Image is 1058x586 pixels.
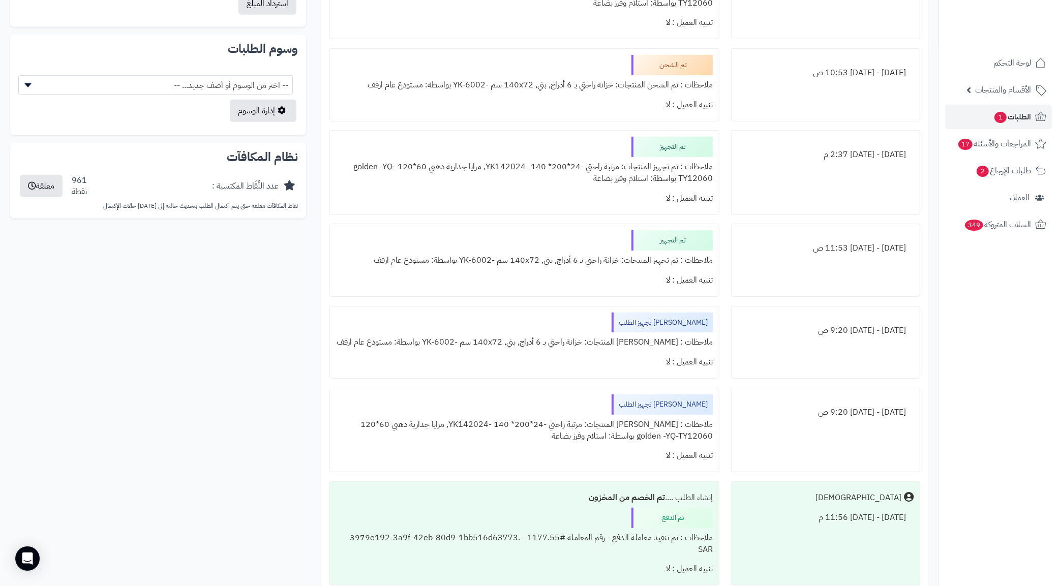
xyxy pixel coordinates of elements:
[957,137,1031,151] span: المراجعات والأسئلة
[18,151,298,163] h2: نظام المكافآت
[738,321,914,341] div: [DATE] - [DATE] 9:20 ص
[336,75,713,95] div: ملاحظات : تم الشحن المنتجات: خزانة راحتي بـ 6 أدراج, بني, ‎140x72 سم‏ -YK-6002 بواسطة: مستودع عام...
[336,559,713,579] div: تنبيه العميل : لا
[631,508,713,528] div: تم الدفع
[15,546,40,571] div: Open Intercom Messenger
[336,251,713,270] div: ملاحظات : تم تجهيز المنتجات: خزانة راحتي بـ 6 أدراج, بني, ‎140x72 سم‏ -YK-6002 بواسطة: مستودع عام...
[631,55,713,75] div: تم الشحن
[18,202,298,210] p: نقاط المكافآت معلقة حتى يتم اكتمال الطلب بتحديث حالته إلى [DATE] حالات الإكتمال
[18,43,298,55] h2: وسوم الطلبات
[945,186,1052,210] a: العملاء
[1010,191,1030,205] span: العملاء
[336,13,713,33] div: تنبيه العميل : لا
[336,446,713,466] div: تنبيه العميل : لا
[72,175,87,198] div: 961
[336,270,713,290] div: تنبيه العميل : لا
[945,159,1052,183] a: طلبات الإرجاع2
[738,63,914,83] div: [DATE] - [DATE] 10:53 ص
[965,220,983,231] span: 349
[738,403,914,422] div: [DATE] - [DATE] 9:20 ص
[815,492,901,504] div: [DEMOGRAPHIC_DATA]
[336,352,713,372] div: تنبيه العميل : لا
[72,186,87,198] div: نقطة
[20,175,63,197] button: معلقة
[336,95,713,115] div: تنبيه العميل : لا
[738,145,914,165] div: [DATE] - [DATE] 2:37 م
[945,132,1052,156] a: المراجعات والأسئلة17
[336,332,713,352] div: ملاحظات : [PERSON_NAME] المنتجات: خزانة راحتي بـ 6 أدراج, بني, ‎140x72 سم‏ -YK-6002 بواسطة: مستود...
[994,112,1007,123] span: 1
[212,180,279,192] div: عدد النِّقَاط المكتسبة :
[989,25,1048,47] img: logo-2.png
[964,218,1031,232] span: السلات المتروكة
[631,230,713,251] div: تم التجهيز
[738,508,914,528] div: [DATE] - [DATE] 11:56 م
[18,75,293,95] span: -- اختر من الوسوم أو أضف جديد... --
[19,76,292,95] span: -- اختر من الوسوم أو أضف جديد... --
[976,164,1031,178] span: طلبات الإرجاع
[993,110,1031,124] span: الطلبات
[945,212,1052,237] a: السلات المتروكة349
[631,137,713,157] div: تم التجهيز
[958,139,973,150] span: 17
[738,238,914,258] div: [DATE] - [DATE] 11:53 ص
[612,313,713,333] div: [PERSON_NAME] تجهيز الطلب
[336,157,713,189] div: ملاحظات : تم تجهيز المنتجات: مرتبة راحتي -24*200* 140 -YK142024, مرايا جدارية دهبي 60*120 golden ...
[612,394,713,415] div: [PERSON_NAME] تجهيز الطلب
[975,83,1031,97] span: الأقسام والمنتجات
[336,415,713,446] div: ملاحظات : [PERSON_NAME] المنتجات: مرتبة راحتي -24*200* 140 -YK142024, مرايا جدارية دهبي 60*120 go...
[336,528,713,560] div: ملاحظات : تم تنفيذ معاملة الدفع - رقم المعاملة #3979e192-3a9f-42eb-80d9-1bb516d63773. - 1177.55 SAR
[945,105,1052,129] a: الطلبات1
[945,51,1052,75] a: لوحة التحكم
[977,166,989,177] span: 2
[589,491,665,504] b: تم الخصم من المخزون
[993,56,1031,70] span: لوحة التحكم
[336,488,713,508] div: إنشاء الطلب ....
[230,100,296,122] a: إدارة الوسوم
[336,189,713,208] div: تنبيه العميل : لا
